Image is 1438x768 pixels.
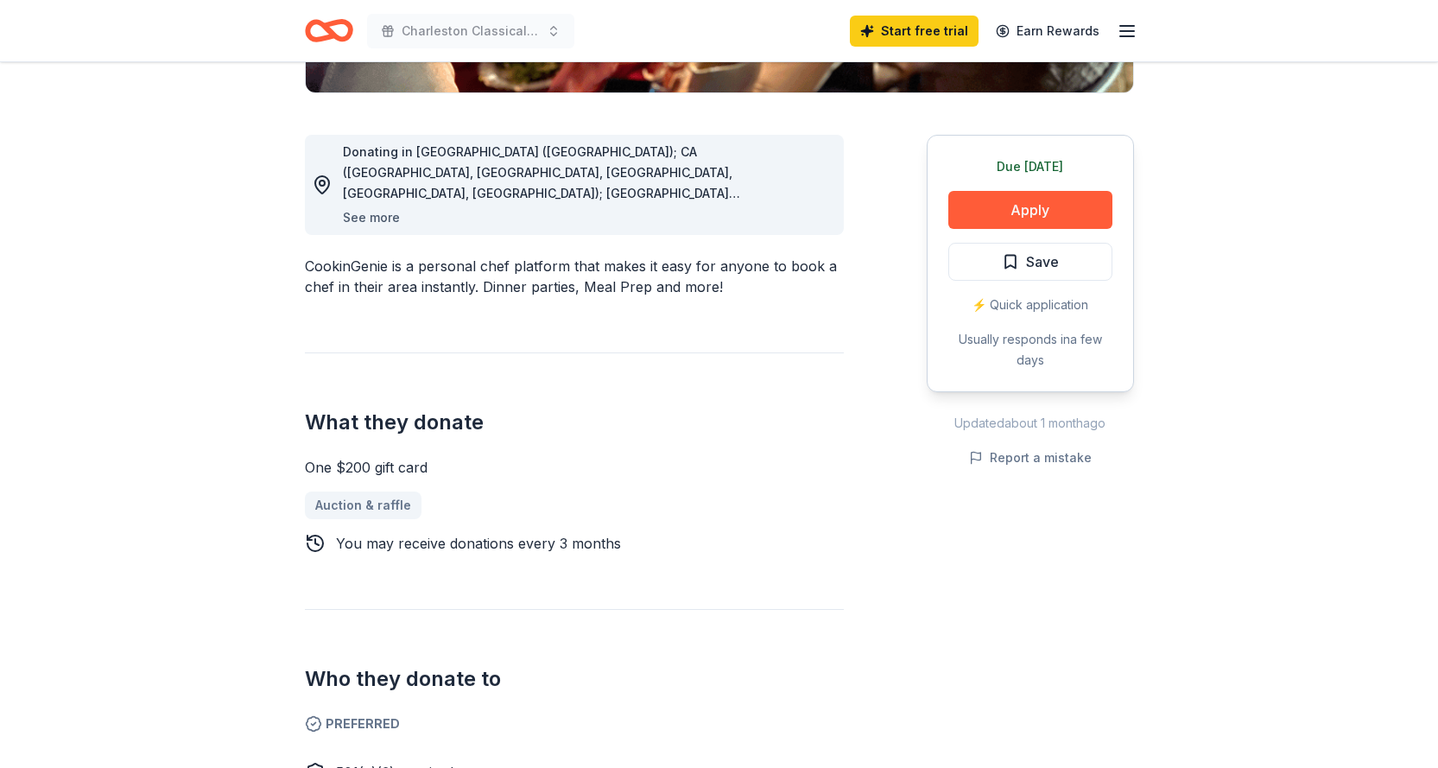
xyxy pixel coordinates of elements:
span: Donating in [GEOGRAPHIC_DATA] ([GEOGRAPHIC_DATA]); CA ([GEOGRAPHIC_DATA], [GEOGRAPHIC_DATA], [GEO... [343,144,801,574]
div: ⚡️ Quick application [948,295,1112,315]
h2: Who they donate to [305,665,844,693]
div: You may receive donations every 3 months [336,533,621,554]
h2: What they donate [305,409,844,436]
div: Usually responds in a few days [948,329,1112,371]
span: Save [1026,251,1059,273]
div: Updated about 1 month ago [927,413,1134,434]
div: Due [DATE] [948,156,1112,177]
span: Preferred [305,714,844,734]
a: Start free trial [850,16,979,47]
a: Home [305,10,353,51]
button: Save [948,243,1112,281]
span: Charleston Classical School Lunch Program [402,21,540,41]
div: CookinGenie is a personal chef platform that makes it easy for anyone to book a chef in their are... [305,256,844,297]
button: Report a mistake [969,447,1092,468]
a: Earn Rewards [985,16,1110,47]
button: Charleston Classical School Lunch Program [367,14,574,48]
div: One $200 gift card [305,457,844,478]
button: Apply [948,191,1112,229]
button: See more [343,207,400,228]
a: Auction & raffle [305,492,421,519]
